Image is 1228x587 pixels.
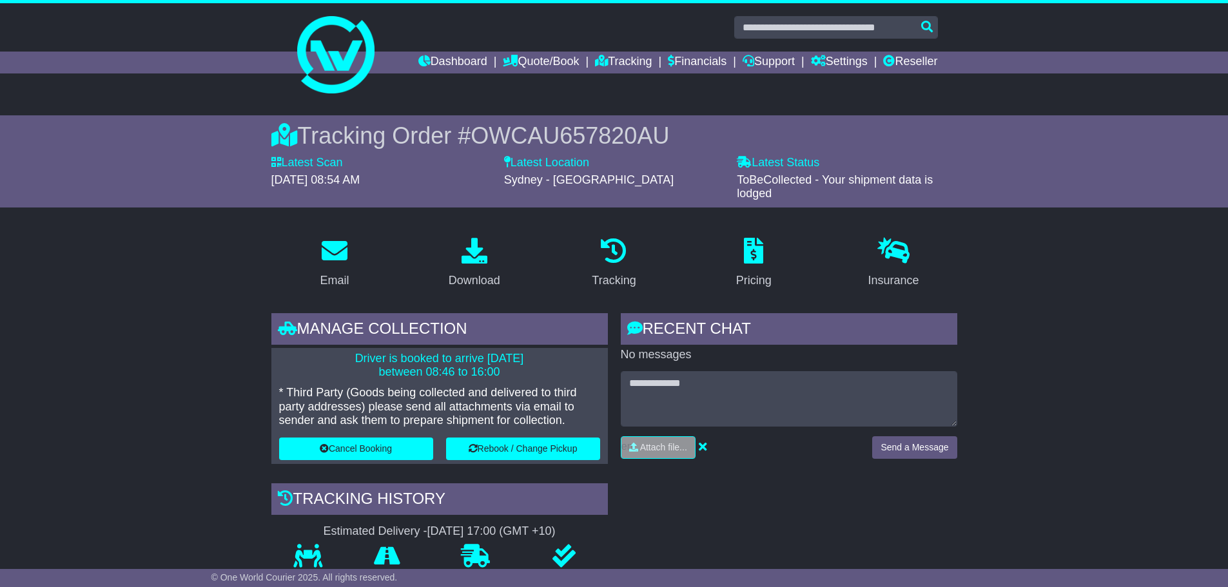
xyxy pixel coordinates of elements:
[504,173,674,186] span: Sydney - [GEOGRAPHIC_DATA]
[471,122,669,149] span: OWCAU657820AU
[583,233,644,294] a: Tracking
[279,352,600,380] p: Driver is booked to arrive [DATE] between 08:46 to 16:00
[271,313,608,348] div: Manage collection
[271,173,360,186] span: [DATE] 08:54 AM
[621,313,957,348] div: RECENT CHAT
[427,524,556,539] div: [DATE] 17:00 (GMT +10)
[621,348,957,362] p: No messages
[868,272,919,289] div: Insurance
[320,272,349,289] div: Email
[418,52,487,73] a: Dashboard
[279,438,433,460] button: Cancel Booking
[883,52,937,73] a: Reseller
[440,233,509,294] a: Download
[271,122,957,149] div: Tracking Order #
[737,173,933,200] span: ToBeCollected - Your shipment data is lodged
[449,272,500,289] div: Download
[311,233,357,294] a: Email
[872,436,957,459] button: Send a Message
[668,52,726,73] a: Financials
[592,272,636,289] div: Tracking
[279,386,600,428] p: * Third Party (Goods being collected and delivered to third party addresses) please send all atta...
[446,438,600,460] button: Rebook / Change Pickup
[503,52,579,73] a: Quote/Book
[737,156,819,170] label: Latest Status
[811,52,868,73] a: Settings
[860,233,928,294] a: Insurance
[743,52,795,73] a: Support
[271,524,608,539] div: Estimated Delivery -
[728,233,780,294] a: Pricing
[504,156,589,170] label: Latest Location
[595,52,652,73] a: Tracking
[271,483,608,518] div: Tracking history
[211,572,398,582] span: © One World Courier 2025. All rights reserved.
[271,156,343,170] label: Latest Scan
[736,272,772,289] div: Pricing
